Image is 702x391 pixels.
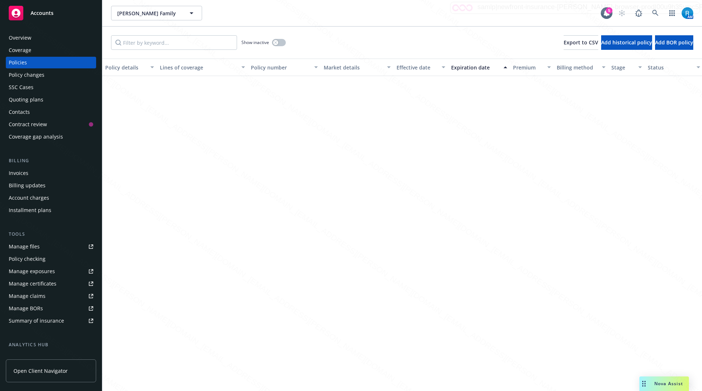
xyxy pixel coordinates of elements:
button: Nova Assist [639,376,689,391]
div: Lines of coverage [160,64,237,71]
div: Stage [611,64,634,71]
a: Billing updates [6,180,96,191]
a: Coverage [6,44,96,56]
button: [PERSON_NAME] Family [111,6,202,20]
button: Add BOR policy [655,35,693,50]
div: Policy checking [9,253,46,265]
span: Nova Assist [654,380,683,387]
span: Accounts [31,10,54,16]
div: Loss summary generator [9,351,69,363]
a: Summary of insurance [6,315,96,327]
div: Billing [6,157,96,164]
div: Billing updates [9,180,46,191]
div: Invoices [9,167,28,179]
div: Effective date [397,64,437,71]
div: Status [648,64,692,71]
span: Export to CSV [564,39,598,46]
div: 5 [606,7,612,14]
a: Start snowing [615,6,629,20]
div: Coverage [9,44,31,56]
div: Quoting plans [9,94,43,105]
span: [PERSON_NAME] Family [117,9,180,17]
a: Manage BORs [6,303,96,314]
div: Market details [324,64,383,71]
div: SSC Cases [9,81,33,93]
a: Switch app [665,6,679,20]
a: Manage exposures [6,266,96,277]
a: Manage files [6,241,96,252]
div: Manage files [9,241,40,252]
div: Premium [513,64,543,71]
button: Effective date [394,59,448,76]
div: Manage exposures [9,266,55,277]
a: Quoting plans [6,94,96,105]
span: Add BOR policy [655,39,693,46]
button: Policy details [102,59,157,76]
div: Account charges [9,192,49,204]
a: Account charges [6,192,96,204]
a: Policy checking [6,253,96,265]
button: Add historical policy [601,35,652,50]
button: Expiration date [448,59,510,76]
div: Policy number [251,64,310,71]
a: Coverage gap analysis [6,131,96,143]
div: Policies [9,57,27,68]
a: Search [648,6,663,20]
a: Policy changes [6,69,96,81]
button: Lines of coverage [157,59,248,76]
div: Manage certificates [9,278,56,290]
div: Coverage gap analysis [9,131,63,143]
a: Manage claims [6,290,96,302]
div: Manage claims [9,290,46,302]
button: Billing method [554,59,608,76]
span: Open Client Navigator [13,367,68,375]
div: Contacts [9,106,30,118]
div: Contract review [9,119,47,130]
div: Expiration date [451,64,499,71]
button: Export to CSV [564,35,598,50]
a: Invoices [6,167,96,179]
img: photo [682,7,693,19]
a: Overview [6,32,96,44]
a: Report a Bug [631,6,646,20]
div: Policy details [105,64,146,71]
div: Overview [9,32,31,44]
div: Tools [6,231,96,238]
div: Policy changes [9,69,44,81]
div: Summary of insurance [9,315,64,327]
a: Installment plans [6,204,96,216]
a: Contract review [6,119,96,130]
div: Drag to move [639,376,648,391]
div: Analytics hub [6,341,96,348]
input: Filter by keyword... [111,35,237,50]
a: Policies [6,57,96,68]
button: Premium [510,59,554,76]
span: Show inactive [241,39,269,45]
button: Stage [608,59,645,76]
div: Billing method [557,64,598,71]
button: Market details [321,59,394,76]
button: Policy number [248,59,321,76]
div: Manage BORs [9,303,43,314]
a: SSC Cases [6,81,96,93]
a: Accounts [6,3,96,23]
span: Add historical policy [601,39,652,46]
a: Contacts [6,106,96,118]
div: Installment plans [9,204,51,216]
a: Manage certificates [6,278,96,290]
a: Loss summary generator [6,351,96,363]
